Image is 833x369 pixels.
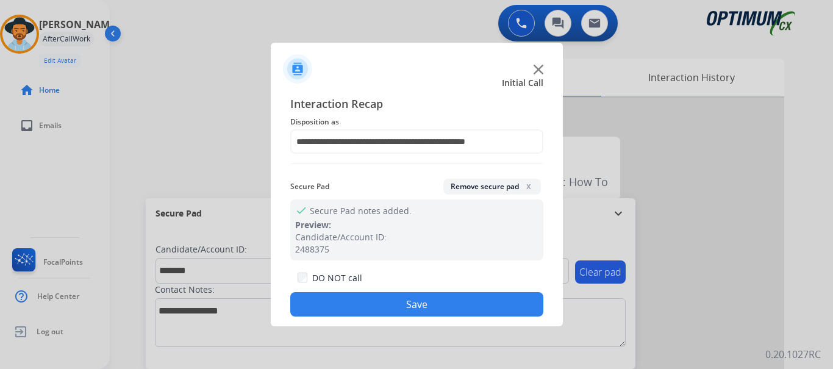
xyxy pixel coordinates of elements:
span: Secure Pad [290,179,329,194]
div: Candidate/Account ID: 2488375 [295,231,538,256]
button: Save [290,292,543,317]
p: 0.20.1027RC [765,347,821,362]
img: contact-recap-line.svg [290,163,543,164]
span: Disposition as [290,115,543,129]
mat-icon: check [295,204,305,214]
img: contactIcon [283,54,312,84]
label: DO NOT call [312,272,362,284]
span: Interaction Recap [290,95,543,115]
span: Preview: [295,219,331,231]
button: Remove secure padx [443,179,541,195]
span: x [524,181,534,191]
span: Initial Call [502,77,543,89]
div: Secure Pad notes added. [290,199,543,260]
